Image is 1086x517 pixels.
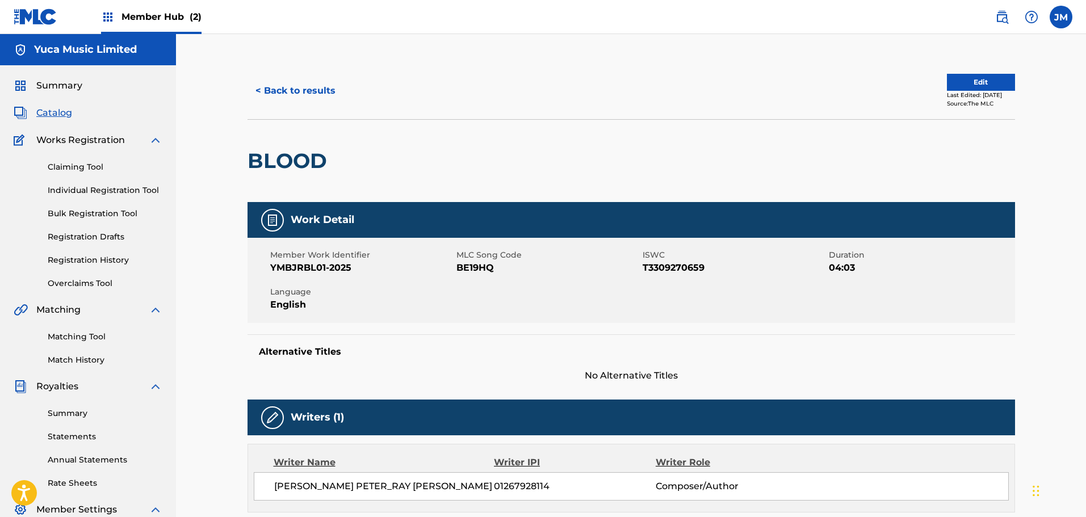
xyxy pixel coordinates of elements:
img: search [995,10,1009,24]
a: Statements [48,431,162,443]
iframe: Chat Widget [1029,463,1086,517]
div: Help [1020,6,1043,28]
button: Edit [947,74,1015,91]
a: Registration Drafts [48,231,162,243]
h2: BLOOD [248,148,333,174]
span: 04:03 [829,261,1012,275]
a: Overclaims Tool [48,278,162,289]
img: Summary [14,79,27,93]
a: CatalogCatalog [14,106,72,120]
img: Member Settings [14,503,27,516]
img: Works Registration [14,133,28,147]
img: help [1025,10,1038,24]
span: BE19HQ [456,261,640,275]
a: Rate Sheets [48,477,162,489]
div: Last Edited: [DATE] [947,91,1015,99]
span: 01267928114 [494,480,655,493]
span: Member Work Identifier [270,249,454,261]
a: Claiming Tool [48,161,162,173]
span: Catalog [36,106,72,120]
div: User Menu [1050,6,1072,28]
a: Registration History [48,254,162,266]
h5: Work Detail [291,213,354,226]
a: Individual Registration Tool [48,184,162,196]
a: Match History [48,354,162,366]
span: Language [270,286,454,298]
a: Matching Tool [48,331,162,343]
span: Member Hub [121,10,202,23]
span: No Alternative Titles [248,369,1015,383]
a: Public Search [991,6,1013,28]
iframe: Resource Center [1054,340,1086,431]
button: < Back to results [248,77,343,105]
h5: Writers (1) [291,411,344,424]
div: Drag [1033,474,1039,508]
img: MLC Logo [14,9,57,25]
img: Writers [266,411,279,424]
span: T3309270659 [643,261,826,275]
div: Source: The MLC [947,99,1015,108]
div: Writer Role [656,456,803,469]
img: expand [149,133,162,147]
span: Royalties [36,380,78,393]
span: Duration [829,249,1012,261]
span: Member Settings [36,503,117,516]
a: Bulk Registration Tool [48,208,162,220]
span: (2) [190,11,202,22]
img: Royalties [14,380,27,393]
span: Summary [36,79,82,93]
span: ISWC [643,249,826,261]
img: Matching [14,303,28,317]
img: expand [149,303,162,317]
img: Work Detail [266,213,279,227]
span: MLC Song Code [456,249,640,261]
a: Annual Statements [48,454,162,466]
div: Writer Name [274,456,494,469]
span: YMBJRBL01-2025 [270,261,454,275]
span: [PERSON_NAME] PETER_RAY [PERSON_NAME] [274,480,494,493]
h5: Yuca Music Limited [34,43,137,56]
div: Writer IPI [494,456,656,469]
span: Composer/Author [656,480,803,493]
span: Works Registration [36,133,125,147]
img: Top Rightsholders [101,10,115,24]
span: Matching [36,303,81,317]
h5: Alternative Titles [259,346,1004,358]
a: Summary [48,407,162,419]
img: Catalog [14,106,27,120]
a: SummarySummary [14,79,82,93]
img: Accounts [14,43,27,57]
span: English [270,298,454,312]
img: expand [149,503,162,516]
img: expand [149,380,162,393]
